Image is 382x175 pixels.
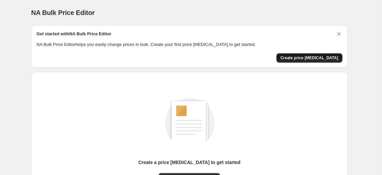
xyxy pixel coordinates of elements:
[37,31,112,37] h2: Get started with NA Bulk Price Editor
[31,9,95,16] span: NA Bulk Price Editor
[37,41,342,48] p: NA Bulk Price Editor helps you easily change prices in bulk. Create your first price [MEDICAL_DAT...
[276,53,342,63] button: Create price change job
[336,31,342,37] button: Dismiss card
[280,55,338,61] span: Create price [MEDICAL_DATA]
[138,159,240,166] p: Create a price [MEDICAL_DATA] to get started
